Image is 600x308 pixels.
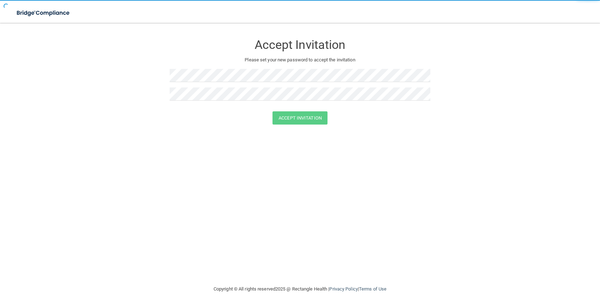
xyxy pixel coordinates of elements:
a: Privacy Policy [329,286,357,292]
img: bridge_compliance_login_screen.278c3ca4.svg [11,6,76,20]
a: Terms of Use [359,286,386,292]
div: Copyright © All rights reserved 2025 @ Rectangle Health | | [170,278,430,301]
h3: Accept Invitation [170,38,430,51]
button: Accept Invitation [272,111,327,125]
p: Please set your new password to accept the invitation [175,56,425,64]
